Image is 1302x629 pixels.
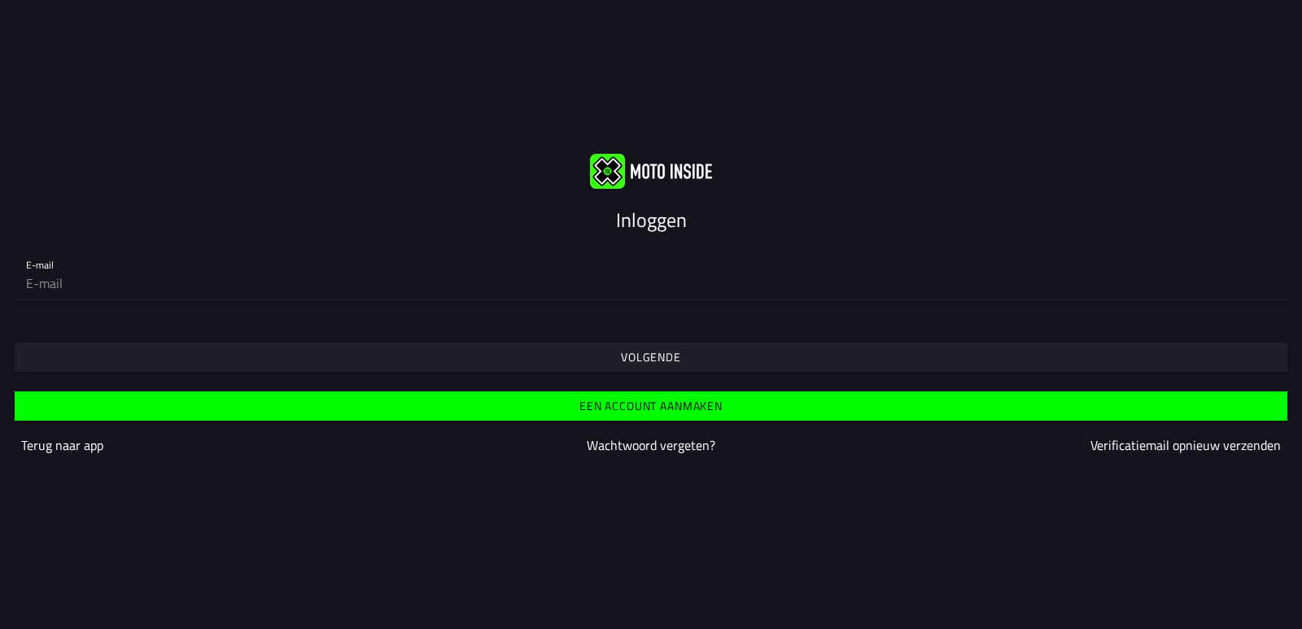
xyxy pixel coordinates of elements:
a: Verificatiemail opnieuw verzenden [1090,435,1281,455]
font: Volgende [621,348,681,365]
input: E-mail [26,267,1276,299]
font: Een account aanmaken [579,397,723,414]
font: Inloggen [616,205,687,234]
a: Wachtwoord vergeten? [587,435,715,455]
a: Terug naar app [21,435,103,455]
